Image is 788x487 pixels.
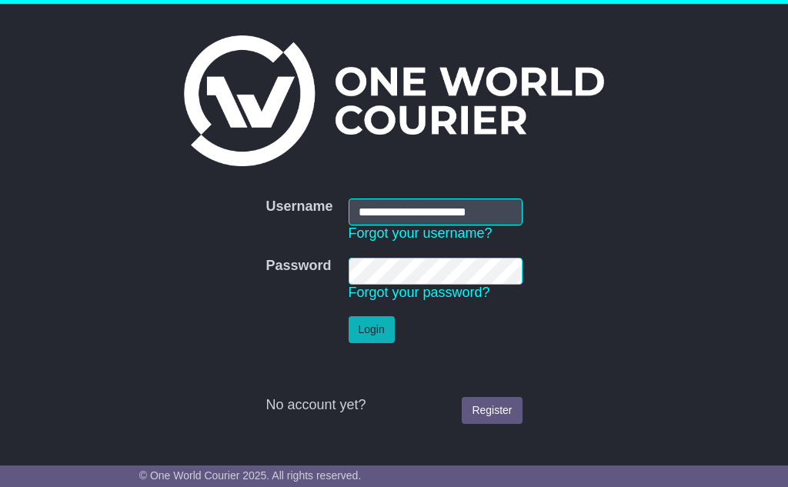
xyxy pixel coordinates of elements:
label: Username [265,198,332,215]
a: Forgot your username? [349,225,492,241]
div: No account yet? [265,397,522,414]
button: Login [349,316,395,343]
a: Register [462,397,522,424]
label: Password [265,258,331,275]
a: Forgot your password? [349,285,490,300]
span: © One World Courier 2025. All rights reserved. [139,469,362,482]
img: One World [184,35,604,166]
